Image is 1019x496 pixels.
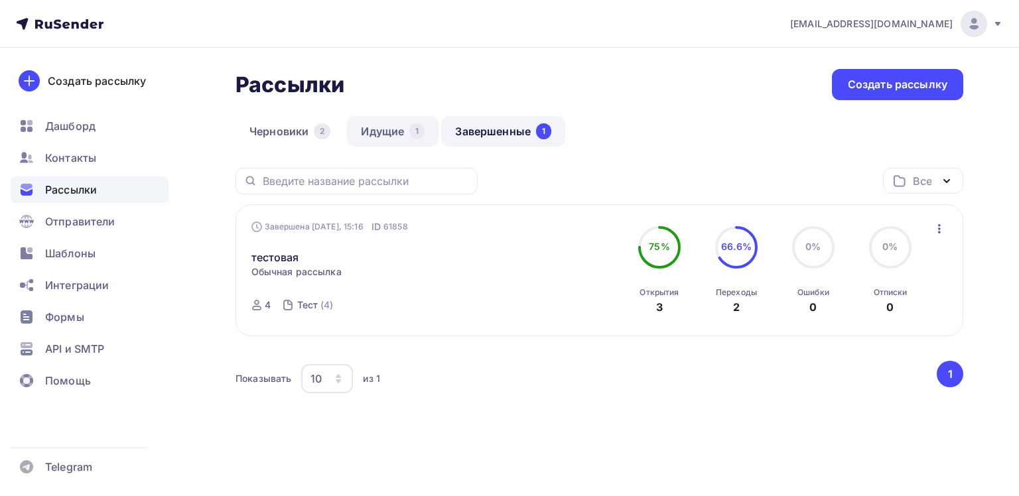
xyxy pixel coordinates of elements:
[11,208,169,235] a: Отправители
[913,173,931,189] div: Все
[251,220,408,233] div: Завершена [DATE], 15:16
[314,123,330,139] div: 2
[236,116,344,147] a: Черновики2
[45,277,109,293] span: Интеграции
[363,372,380,385] div: из 1
[11,304,169,330] a: Формы
[45,459,92,475] span: Telegram
[886,299,894,315] div: 0
[251,265,342,279] span: Обычная рассылка
[640,287,679,298] div: Открытия
[721,241,752,252] span: 66.6%
[11,176,169,203] a: Рассылки
[790,17,953,31] span: [EMAIL_ADDRESS][DOMAIN_NAME]
[882,241,898,252] span: 0%
[297,298,318,312] div: Тест
[733,299,740,315] div: 2
[848,77,947,92] div: Создать рассылку
[874,287,908,298] div: Отписки
[790,11,1003,37] a: [EMAIL_ADDRESS][DOMAIN_NAME]
[409,123,425,139] div: 1
[383,220,408,233] span: 61858
[310,371,322,387] div: 10
[797,287,829,298] div: Ошибки
[536,123,551,139] div: 1
[656,299,663,315] div: 3
[716,287,757,298] div: Переходы
[48,73,146,89] div: Создать рассылку
[45,118,96,134] span: Дашборд
[265,298,271,312] div: 4
[296,294,335,316] a: Тест (4)
[441,116,565,147] a: Завершенные1
[45,309,84,325] span: Формы
[935,361,964,387] ul: Pagination
[236,72,344,98] h2: Рассылки
[45,373,91,389] span: Помощь
[45,214,115,229] span: Отправители
[236,372,291,385] div: Показывать
[11,113,169,139] a: Дашборд
[883,168,963,194] button: Все
[809,299,817,315] div: 0
[301,363,354,394] button: 10
[937,361,963,387] button: Go to page 1
[45,150,96,166] span: Контакты
[649,241,669,252] span: 75%
[45,182,97,198] span: Рассылки
[320,298,333,312] div: (4)
[372,220,381,233] span: ID
[11,240,169,267] a: Шаблоны
[805,241,821,252] span: 0%
[45,245,96,261] span: Шаблоны
[45,341,104,357] span: API и SMTP
[251,249,299,265] a: тестовая
[347,116,439,147] a: Идущие1
[11,145,169,171] a: Контакты
[263,174,470,188] input: Введите название рассылки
